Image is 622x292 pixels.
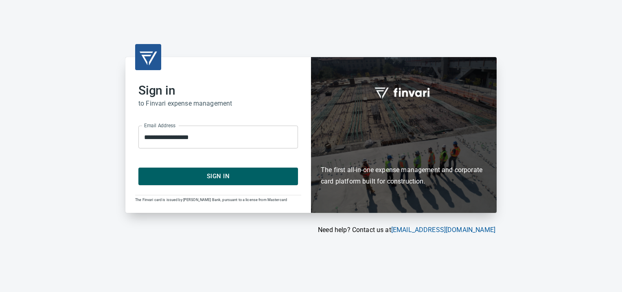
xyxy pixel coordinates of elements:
button: Sign In [138,168,298,185]
img: fullword_logo_white.png [373,83,434,102]
a: [EMAIL_ADDRESS][DOMAIN_NAME] [391,226,495,234]
p: Need help? Contact us at [125,225,495,235]
span: Sign In [147,171,289,181]
h6: The first all-in-one expense management and corporate card platform built for construction. [321,117,487,187]
h2: Sign in [138,83,298,98]
h6: to Finvari expense management [138,98,298,109]
img: transparent_logo.png [138,47,158,67]
div: Finvari [311,57,497,212]
span: The Finvari card is issued by [PERSON_NAME] Bank, pursuant to a license from Mastercard [135,198,287,202]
